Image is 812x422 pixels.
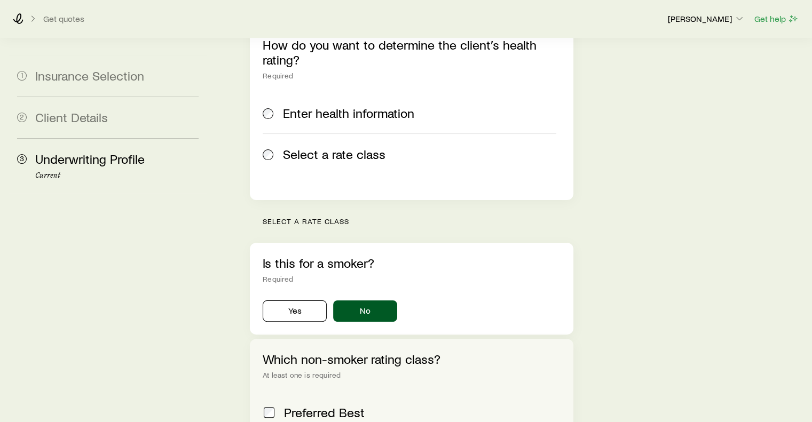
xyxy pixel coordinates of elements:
button: Get quotes [43,14,85,24]
div: Required [263,275,560,283]
p: Is this for a smoker? [263,256,560,270]
button: Yes [263,300,327,322]
span: Insurance Selection [35,68,144,83]
button: Get help [754,13,799,25]
p: Current [35,171,199,180]
span: 1 [17,71,27,81]
div: Required [263,71,560,80]
p: [PERSON_NAME] [668,13,745,24]
p: How do you want to determine the client’s health rating? [263,37,560,67]
span: Enter health information [283,106,414,121]
p: Which non-smoker rating class? [263,352,560,367]
span: Underwriting Profile [35,151,145,166]
input: Enter health information [263,108,273,119]
button: No [333,300,397,322]
input: Preferred Best [264,407,274,418]
span: 2 [17,113,27,122]
button: [PERSON_NAME] [667,13,745,26]
div: At least one is required [263,371,560,379]
p: Select a rate class [263,217,573,226]
span: Preferred Best [284,405,365,420]
span: Select a rate class [283,147,385,162]
span: Client Details [35,109,108,125]
span: 3 [17,154,27,164]
input: Select a rate class [263,149,273,160]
